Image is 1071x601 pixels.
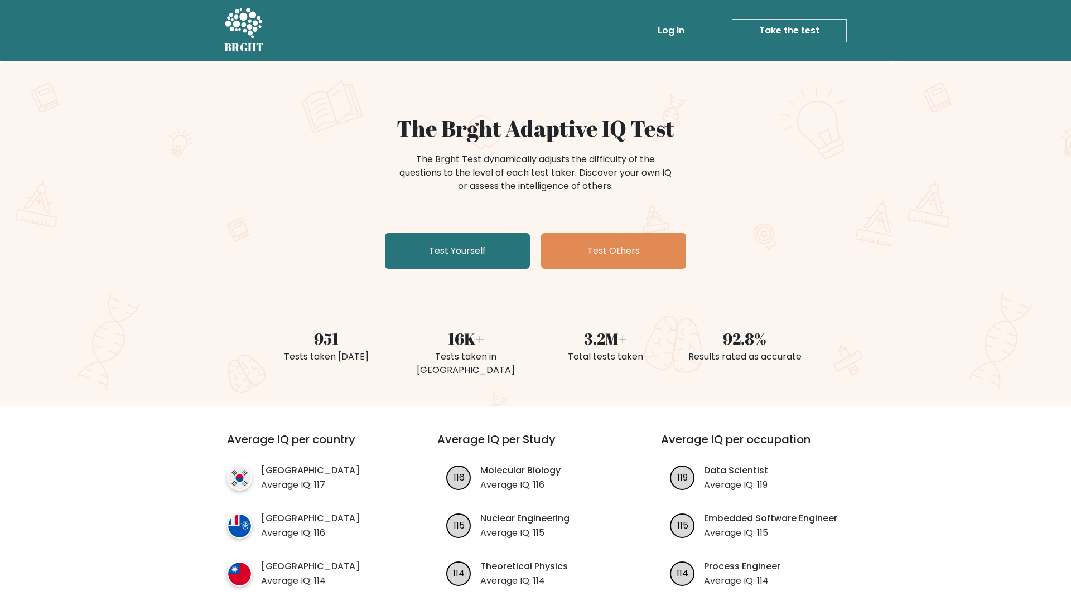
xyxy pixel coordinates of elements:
p: Average IQ: 114 [480,574,568,588]
p: Average IQ: 116 [480,478,561,492]
p: Average IQ: 115 [480,526,570,540]
text: 114 [453,566,465,579]
h3: Average IQ per occupation [661,433,858,459]
a: Process Engineer [704,560,780,573]
p: Average IQ: 116 [261,526,360,540]
img: country [227,561,252,587]
div: 92.8% [682,327,808,350]
img: country [227,466,252,491]
img: country [227,513,252,539]
p: Average IQ: 114 [704,574,780,588]
div: 16K+ [403,327,529,350]
a: Molecular Biology [480,464,561,477]
p: Average IQ: 115 [704,526,837,540]
text: 115 [453,518,464,531]
text: 116 [453,471,464,483]
a: Theoretical Physics [480,560,568,573]
div: Total tests taken [542,350,668,363]
a: [GEOGRAPHIC_DATA] [261,512,360,525]
h3: Average IQ per Study [437,433,634,459]
div: The Brght Test dynamically adjusts the difficulty of the questions to the level of each test take... [396,153,675,193]
div: Results rated as accurate [682,350,808,363]
text: 119 [677,471,688,483]
text: 115 [677,518,688,531]
a: Take the test [732,19,847,42]
text: 114 [677,566,688,579]
a: Data Scientist [704,464,768,477]
a: Log in [653,20,689,42]
a: [GEOGRAPHIC_DATA] [261,464,360,477]
div: 3.2M+ [542,327,668,350]
a: Nuclear Engineering [480,512,570,525]
h1: The Brght Adaptive IQ Test [263,115,808,142]
p: Average IQ: 117 [261,478,360,492]
a: [GEOGRAPHIC_DATA] [261,560,360,573]
a: Test Others [541,233,686,269]
p: Average IQ: 119 [704,478,768,492]
a: Embedded Software Engineer [704,512,837,525]
h3: Average IQ per country [227,433,397,459]
div: Tests taken in [GEOGRAPHIC_DATA] [403,350,529,377]
p: Average IQ: 114 [261,574,360,588]
h5: BRGHT [224,41,264,54]
a: Test Yourself [385,233,530,269]
a: BRGHT [224,4,264,57]
div: 951 [263,327,389,350]
div: Tests taken [DATE] [263,350,389,363]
